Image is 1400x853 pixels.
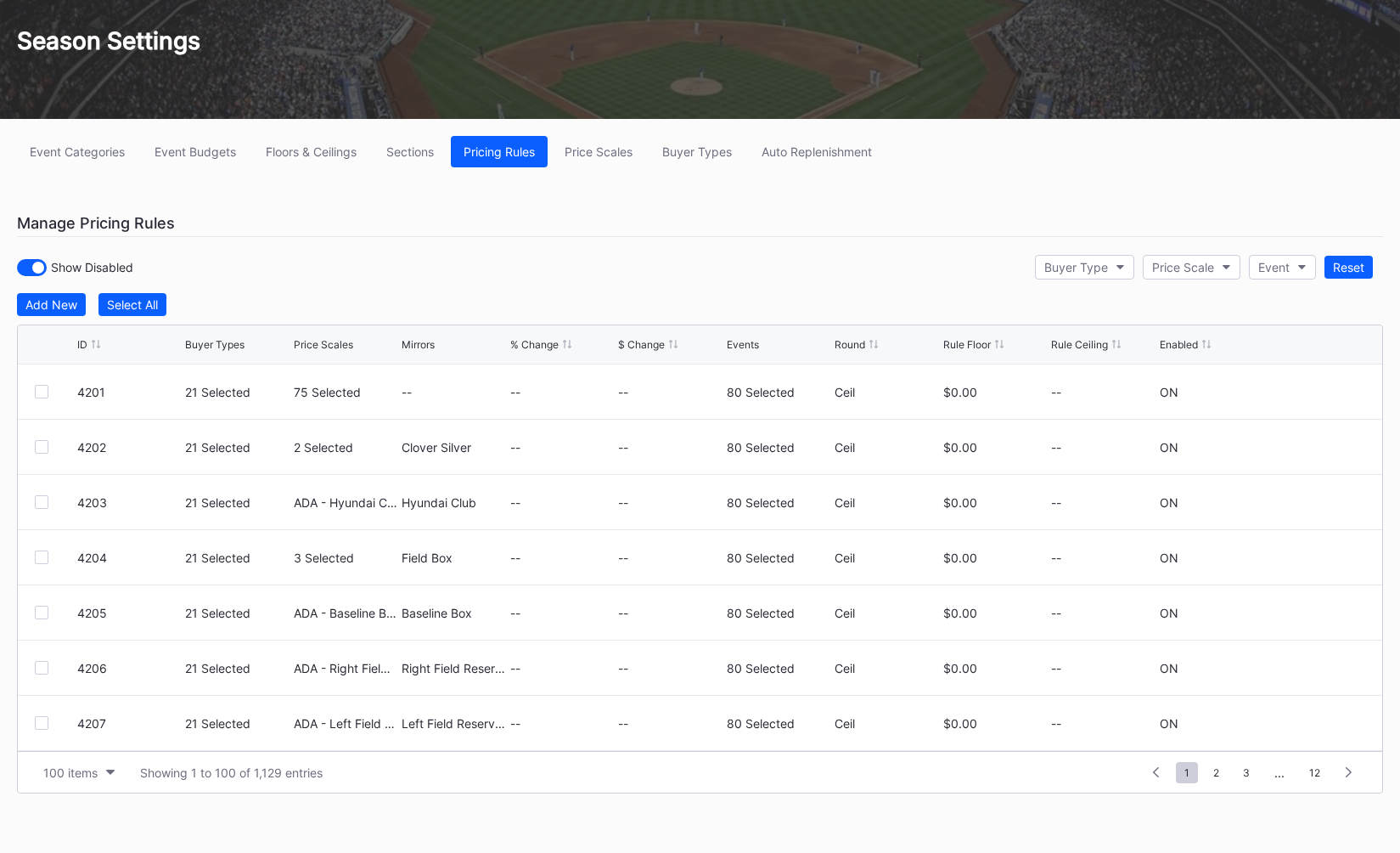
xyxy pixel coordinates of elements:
[618,716,722,731] div: --
[835,385,938,399] div: Ceil
[1333,260,1364,274] div: Reset
[1035,255,1134,280] button: Buyer Type
[943,716,1047,731] div: $0.00
[1324,256,1373,279] button: Reset
[77,661,181,675] div: 4206
[727,495,830,510] div: 80 Selected
[618,606,722,620] div: --
[1160,440,1178,455] div: ON
[1051,661,1155,675] div: --
[253,136,369,167] button: Floors & Ceilings
[451,136,548,167] button: Pricing Rules
[510,495,614,510] div: --
[835,440,938,455] div: Ceil
[1051,440,1155,455] div: --
[727,338,759,351] div: Events
[185,385,289,399] div: 21 Selected
[402,338,435,351] div: Mirrors
[510,385,614,399] div: --
[185,606,289,620] div: 21 Selected
[835,551,938,565] div: Ceil
[77,716,181,731] div: 4207
[185,338,245,351] div: Buyer Types
[386,144,434,159] div: Sections
[727,716,830,731] div: 80 Selected
[1262,765,1297,780] div: ...
[1051,551,1155,565] div: --
[17,210,1383,237] div: Manage Pricing Rules
[25,297,77,312] div: Add New
[618,551,722,565] div: --
[294,440,397,455] div: 2 Selected
[266,144,357,159] div: Floors & Ceilings
[17,293,86,316] button: Add New
[1160,385,1178,399] div: ON
[1051,716,1155,731] div: --
[35,761,123,784] button: 100 items
[1160,716,1178,731] div: ON
[402,606,505,620] div: Baseline Box
[762,144,872,159] div: Auto Replenishment
[835,495,938,510] div: Ceil
[294,716,397,731] div: ADA - Left Field Reserved (6733)
[943,495,1047,510] div: $0.00
[943,551,1047,565] div: $0.00
[1051,338,1108,351] div: Rule Ceiling
[649,136,745,167] button: Buyer Types
[374,136,447,167] button: Sections
[510,661,614,675] div: --
[1160,495,1178,510] div: ON
[943,338,991,351] div: Rule Floor
[142,136,249,167] button: Event Budgets
[77,440,181,455] div: 4202
[155,144,236,159] div: Event Budgets
[1051,495,1155,510] div: --
[727,551,830,565] div: 80 Selected
[140,765,323,780] div: Showing 1 to 100 of 1,129 entries
[727,661,830,675] div: 80 Selected
[294,385,397,399] div: 75 Selected
[943,661,1047,675] div: $0.00
[618,661,722,675] div: --
[402,716,505,731] div: Left Field Reserved
[943,385,1047,399] div: $0.00
[1160,606,1178,620] div: ON
[185,495,289,510] div: 21 Selected
[727,606,830,620] div: 80 Selected
[510,440,614,455] div: --
[185,716,289,731] div: 21 Selected
[618,440,722,455] div: --
[1249,255,1316,280] button: Event
[43,765,98,780] div: 100 items
[77,495,181,510] div: 4203
[1160,551,1178,565] div: ON
[510,716,614,731] div: --
[185,661,289,675] div: 21 Selected
[294,495,397,510] div: ADA - Hyundai Club (5523)
[30,144,125,159] div: Event Categories
[402,440,505,455] div: Clover Silver
[1160,338,1198,351] div: Enabled
[77,606,181,620] div: 4205
[1205,762,1228,783] span: 2
[552,136,645,167] a: Price Scales
[510,551,614,565] div: --
[727,440,830,455] div: 80 Selected
[294,551,397,565] div: 3 Selected
[835,606,938,620] div: Ceil
[943,606,1047,620] div: $0.00
[618,495,722,510] div: --
[294,606,397,620] div: ADA - Baseline Box (5528)
[402,551,505,565] div: Field Box
[17,136,138,167] button: Event Categories
[618,338,665,351] div: $ Change
[835,716,938,731] div: Ceil
[749,136,885,167] button: Auto Replenishment
[402,385,505,399] div: --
